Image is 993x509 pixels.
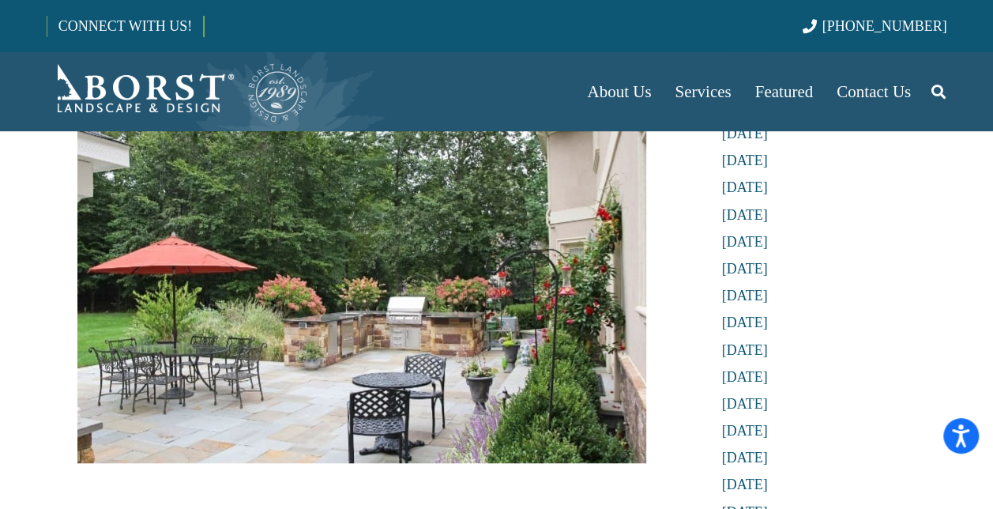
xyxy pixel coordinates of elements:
a: [DATE] [722,342,768,358]
a: Featured [743,52,825,131]
a: CONNECT WITH US! [47,7,203,45]
a: [DATE] [722,477,768,492]
span: Featured [755,82,813,101]
a: [DATE] [722,450,768,466]
a: [DATE] [722,179,768,195]
span: Services [675,82,731,101]
span: [PHONE_NUMBER] [822,18,947,34]
a: [DATE] [722,153,768,168]
a: [DATE] [722,207,768,223]
a: [DATE] [722,396,768,412]
a: Search [923,72,954,111]
a: [DATE] [722,423,768,439]
a: [DATE] [722,234,768,250]
span: About Us [587,82,651,101]
a: [DATE] [722,261,768,277]
a: [DATE] [722,315,768,330]
a: Borst-Logo [47,60,309,123]
a: [DATE] [722,288,768,304]
a: About Us [575,52,663,131]
a: [DATE] [722,369,768,385]
img: Explore beautiful and functional patio landscaping ideas to turn your outdoor space into a relaxi... [77,84,646,463]
a: [PHONE_NUMBER] [802,18,946,34]
a: Contact Us [825,52,923,131]
a: Services [663,52,743,131]
a: [DATE] [722,126,768,141]
span: Contact Us [837,82,911,101]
